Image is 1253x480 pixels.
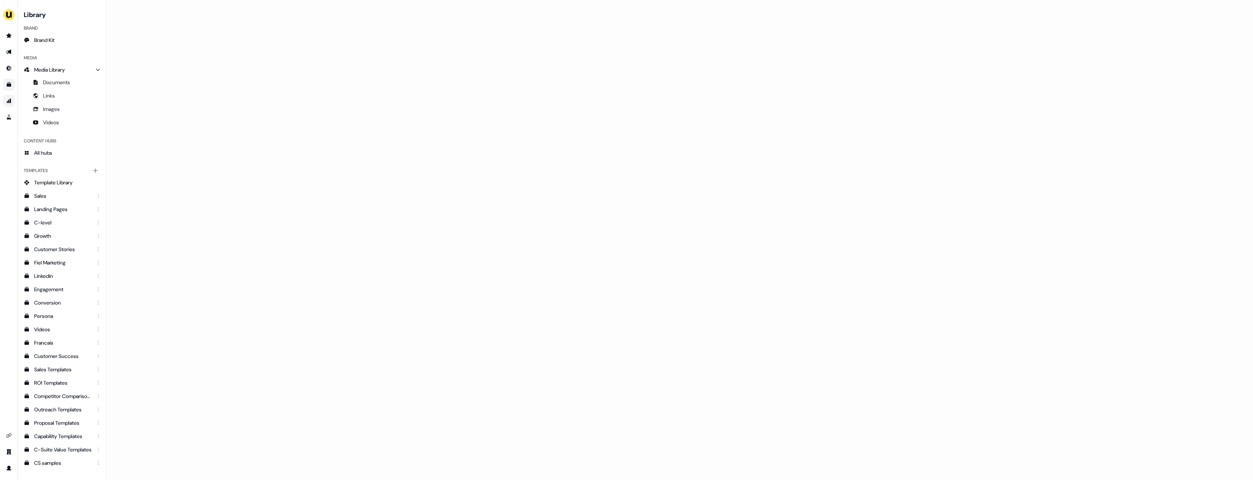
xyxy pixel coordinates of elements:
a: Go to experiments [3,111,15,123]
div: Outreach Templates [34,406,92,413]
span: Template Library [34,179,73,186]
div: Fiel Marketing [34,259,92,266]
div: Customer Success [34,352,92,360]
div: Customer Stories [34,246,92,253]
a: Customer Stories [21,243,103,255]
span: Images [43,105,60,113]
a: Go to prospects [3,30,15,42]
span: Videos [43,119,59,126]
a: Documents [21,76,103,88]
span: Media Library [34,66,65,73]
a: CS samples [21,457,103,469]
h3: Library [21,9,103,19]
a: Media Library [21,64,103,76]
a: Go to integrations [3,430,15,441]
span: Documents [43,79,70,86]
a: Capability Templates [21,430,103,442]
div: C-level [34,219,92,226]
span: Links [43,92,55,99]
a: Fiel Marketing [21,257,103,269]
div: Capability Templates [34,433,92,440]
a: Engagement [21,283,103,295]
a: Outreach Templates [21,404,103,415]
div: Francais [34,339,92,346]
div: Conversion [34,299,92,306]
a: Conversion [21,297,103,309]
div: Brand [21,22,103,34]
a: Videos [21,323,103,335]
a: Images [21,103,103,115]
div: Media [21,52,103,64]
div: ROI Templates [34,379,92,387]
div: Competitor Comparisons [34,392,92,400]
a: Videos [21,116,103,128]
div: Persona [34,312,92,320]
a: Persona [21,310,103,322]
a: Sales Templates [21,364,103,375]
a: Go to profile [3,462,15,474]
div: Content Hubs [21,135,103,147]
div: Proposal Templates [34,419,92,427]
div: Sales Templates [34,366,92,373]
a: C-Suite Value Templates [21,444,103,456]
div: Videos [34,326,92,333]
span: Brand Kit [34,36,55,44]
a: Customer Success [21,350,103,362]
span: All hubs [34,149,52,157]
div: Sales [34,192,92,200]
a: Go to outbound experience [3,46,15,58]
a: Go to templates [3,79,15,91]
div: Templates [21,165,103,177]
a: Links [21,90,103,102]
a: Linkedin [21,270,103,282]
div: Engagement [34,286,92,293]
a: Sales [21,190,103,202]
a: Go to attribution [3,95,15,107]
a: Go to team [3,446,15,458]
div: CS samples [34,459,92,467]
a: Francais [21,337,103,349]
div: Growth [34,232,92,240]
a: Template Library [21,177,103,188]
a: Proposal Templates [21,417,103,429]
a: Growth [21,230,103,242]
a: Landing Pages [21,203,103,215]
div: C-Suite Value Templates [34,446,92,453]
a: All hubs [21,147,103,159]
a: ROI Templates [21,377,103,389]
a: C-level [21,217,103,229]
a: Competitor Comparisons [21,390,103,402]
div: Linkedin [34,272,92,280]
div: Landing Pages [34,206,92,213]
a: Go to Inbound [3,62,15,74]
a: Brand Kit [21,34,103,46]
